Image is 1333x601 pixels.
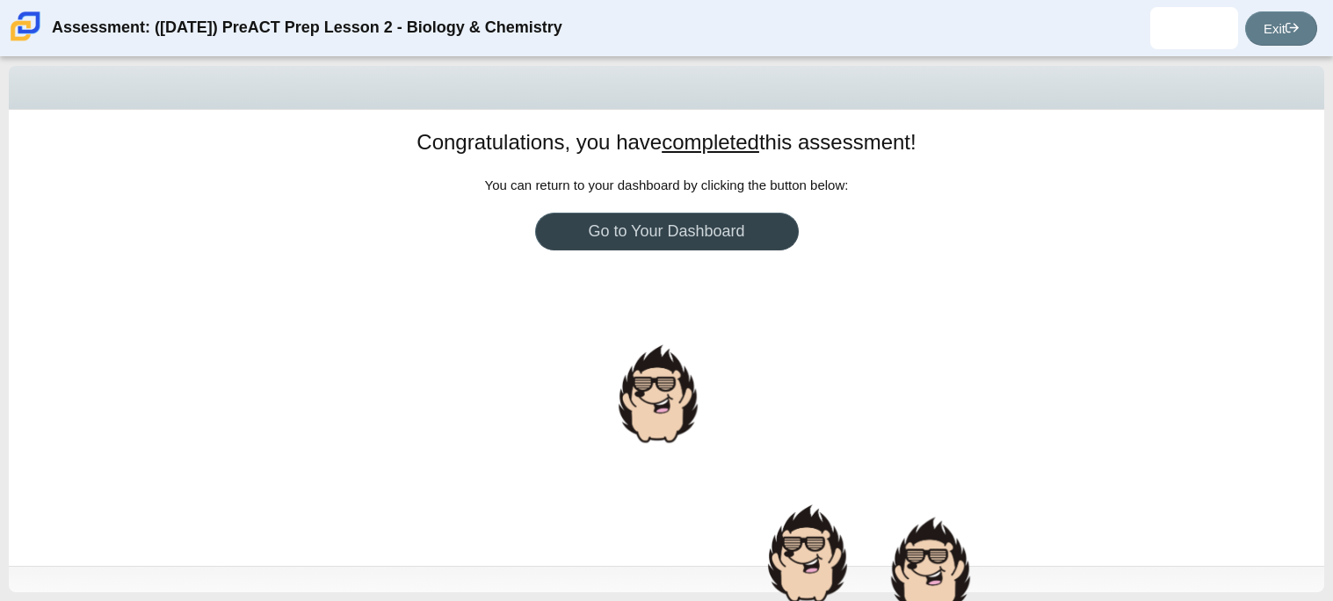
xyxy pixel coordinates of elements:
a: Exit [1245,11,1317,46]
div: Assessment: ([DATE]) PreACT Prep Lesson 2 - Biology & Chemistry [52,7,562,49]
a: Carmen School of Science & Technology [7,33,44,47]
a: Go to Your Dashboard [535,213,799,250]
img: edwin.sixteco.2qPxYv [1180,14,1208,42]
img: Carmen School of Science & Technology [7,8,44,45]
u: completed [662,130,759,154]
h1: Congratulations, you have this assessment! [417,127,916,157]
span: You can return to your dashboard by clicking the button below: [485,177,849,192]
